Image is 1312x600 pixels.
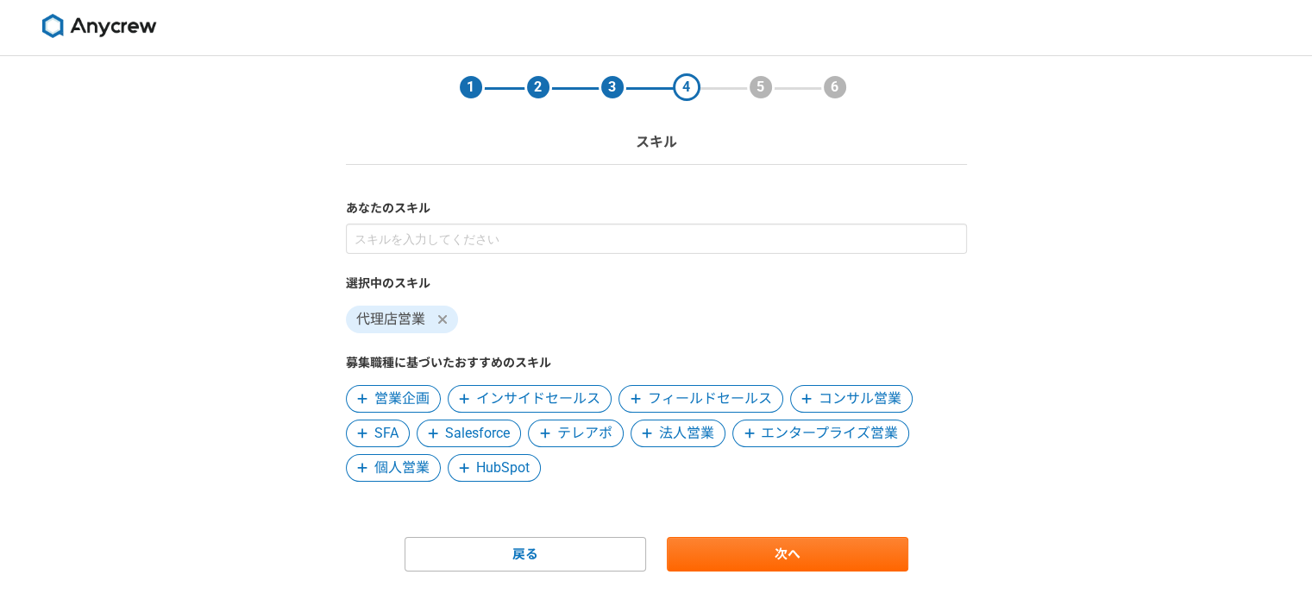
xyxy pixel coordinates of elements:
[659,423,714,444] span: 法人営業
[374,458,430,478] span: 個人営業
[346,199,967,218] label: あなたのスキル
[405,537,646,572] a: 戻る
[476,458,530,478] span: HubSpot
[819,388,901,409] span: コンサル営業
[821,73,849,101] div: 6
[557,423,612,444] span: テレアポ
[636,132,677,153] p: スキル
[599,73,626,101] div: 3
[346,275,967,293] label: 選択中のスキル
[346,224,967,254] input: スキルを入力してください
[374,423,399,444] span: SFA
[346,354,967,372] label: 募集職種に基づいたおすすめのスキル
[374,388,430,409] span: 営業企画
[445,423,510,444] span: Salesforce
[761,423,898,444] span: エンタープライズ営業
[648,388,772,409] span: フィールドセールス
[356,309,425,330] span: 代理店営業
[457,73,485,101] div: 1
[524,73,552,101] div: 2
[747,73,775,101] div: 5
[476,388,600,409] span: インサイドセールス
[667,537,908,572] a: 次へ
[35,14,164,38] img: 8DqYSo04kwAAAAASUVORK5CYII=
[673,73,700,101] div: 4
